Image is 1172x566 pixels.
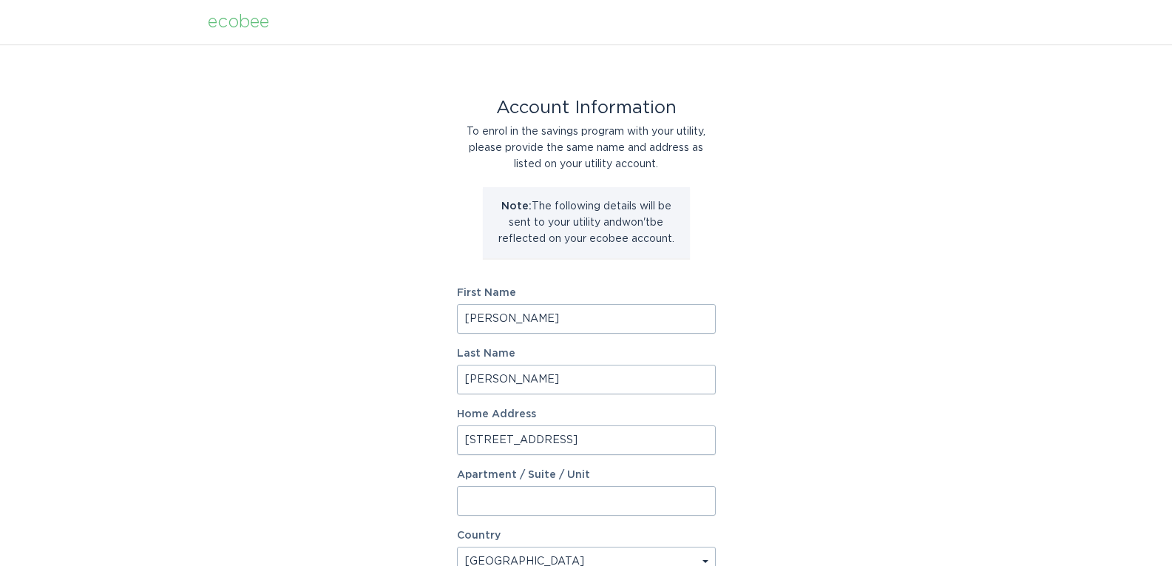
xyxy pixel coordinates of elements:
[457,288,716,298] label: First Name
[494,198,679,247] p: The following details will be sent to your utility and won't be reflected on your ecobee account.
[457,409,716,420] label: Home Address
[457,348,716,359] label: Last Name
[208,14,269,30] div: ecobee
[457,124,716,172] div: To enrol in the savings program with your utility, please provide the same name and address as li...
[457,100,716,116] div: Account Information
[501,201,532,212] strong: Note:
[457,530,501,541] label: Country
[457,470,716,480] label: Apartment / Suite / Unit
